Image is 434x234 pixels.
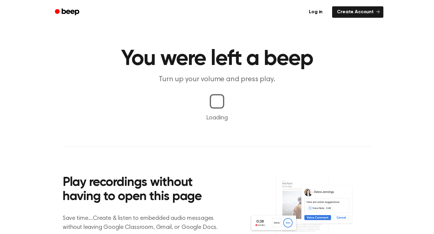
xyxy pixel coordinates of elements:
h1: You were left a beep [63,48,371,70]
p: Save time....Create & listen to embedded audio messages without leaving Google Classroom, Gmail, ... [63,214,225,232]
a: Beep [51,6,85,18]
p: Turn up your volume and press play. [101,75,333,85]
a: Log in [303,5,329,19]
p: Loading [7,113,427,122]
a: Create Account [332,6,383,18]
h2: Play recordings without having to open this page [63,176,225,204]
